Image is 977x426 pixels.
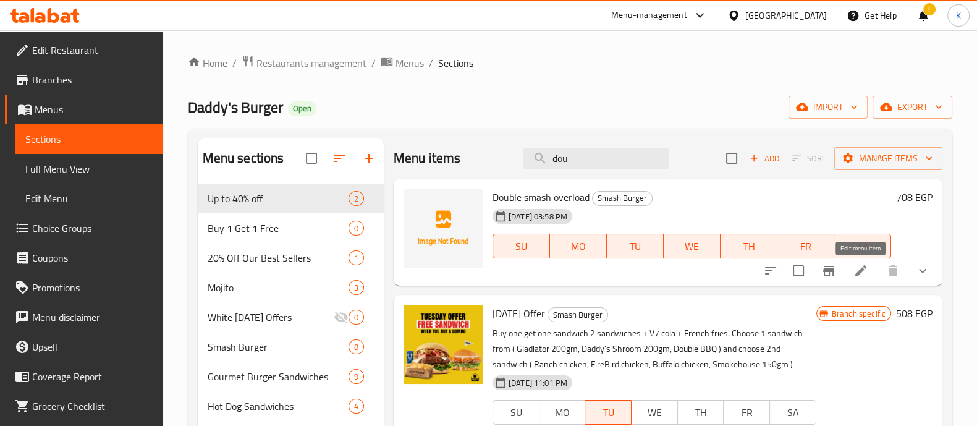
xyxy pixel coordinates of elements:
a: Branches [5,65,163,95]
span: FR [782,237,829,255]
span: import [798,100,858,115]
span: Sections [25,132,153,147]
button: SA [769,400,816,425]
button: TU [607,234,664,258]
button: FR [777,234,834,258]
div: Menu-management [611,8,687,23]
span: Menus [35,102,153,117]
span: Hot Dog Sandwiches [208,399,349,414]
button: FR [723,400,770,425]
span: Coverage Report [32,369,153,384]
span: Menu disclaimer [32,310,153,325]
button: WE [664,234,721,258]
a: Home [188,56,227,70]
h6: 708 EGP [896,189,933,206]
h2: Menu items [394,149,461,168]
div: items [349,191,364,206]
span: Edit Menu [25,191,153,206]
button: Add section [354,143,384,173]
p: Buy one get one sandwich 2 sandwiches + V7 cola + French fries. Choose 1 sandwich from ( Gladiato... [493,326,816,372]
div: Smash Burger8 [198,332,384,362]
span: Sections [438,56,473,70]
span: Full Menu View [25,161,153,176]
span: Add [748,151,781,166]
span: Branches [32,72,153,87]
span: 8 [349,341,363,353]
span: 1 [349,252,363,264]
span: TU [590,404,627,422]
span: Branch specific [827,308,890,320]
div: items [349,280,364,295]
span: Menus [395,56,424,70]
li: / [429,56,433,70]
img: Double smash overload [404,189,483,268]
span: Add item [745,149,784,168]
div: Gourmet Burger Sandwiches9 [198,362,384,391]
div: Open [288,101,316,116]
div: White Friday Offers [208,310,334,325]
span: [DATE] 11:01 PM [504,377,572,389]
span: SU [498,237,545,255]
span: Select all sections [298,145,324,171]
button: Manage items [834,147,942,170]
span: [DATE] 03:58 PM [504,211,572,223]
div: items [349,369,364,384]
span: Promotions [32,280,153,295]
a: Upsell [5,332,163,362]
span: [DATE] Offer [493,304,545,323]
a: Menu disclaimer [5,302,163,332]
span: Sort sections [324,143,354,173]
span: Open [288,103,316,114]
span: 4 [349,401,363,412]
span: Choice Groups [32,221,153,236]
span: Gourmet Burger Sandwiches [208,369,349,384]
div: 20% Off Our Best Sellers1 [198,243,384,273]
a: Sections [15,124,163,154]
span: Smash Burger [208,339,349,354]
img: Tuesday Offer [404,305,483,384]
span: MO [555,237,602,255]
div: items [349,339,364,354]
span: WE [669,237,716,255]
span: TH [683,404,719,422]
button: delete [878,256,908,286]
button: SA [834,234,891,258]
button: TH [721,234,777,258]
span: SA [775,404,811,422]
span: WE [637,404,673,422]
span: Daddy's Burger [188,93,283,121]
button: SU [493,234,550,258]
span: Grocery Checklist [32,399,153,414]
button: TH [677,400,724,425]
div: [GEOGRAPHIC_DATA] [745,9,827,22]
span: Select to update [785,258,811,284]
span: Coupons [32,250,153,265]
nav: breadcrumb [188,55,952,71]
span: White [DATE] Offers [208,310,334,325]
li: / [371,56,376,70]
span: Buy 1 Get 1 Free [208,221,349,236]
span: Mojito [208,280,349,295]
a: Full Menu View [15,154,163,184]
button: Add [745,149,784,168]
div: Mojito3 [198,273,384,302]
a: Edit Restaurant [5,35,163,65]
button: MO [539,400,586,425]
span: Up to 40% off [208,191,349,206]
span: Manage items [844,151,933,166]
div: Buy 1 Get 1 Free0 [198,213,384,243]
span: 2 [349,193,363,205]
span: SU [498,404,535,422]
span: SA [839,237,886,255]
button: SU [493,400,539,425]
span: Select section first [784,149,834,168]
button: MO [550,234,607,258]
h6: 508 EGP [896,305,933,322]
span: K [956,9,961,22]
span: Double smash overload [493,188,590,207]
button: show more [908,256,937,286]
a: Menus [381,55,424,71]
